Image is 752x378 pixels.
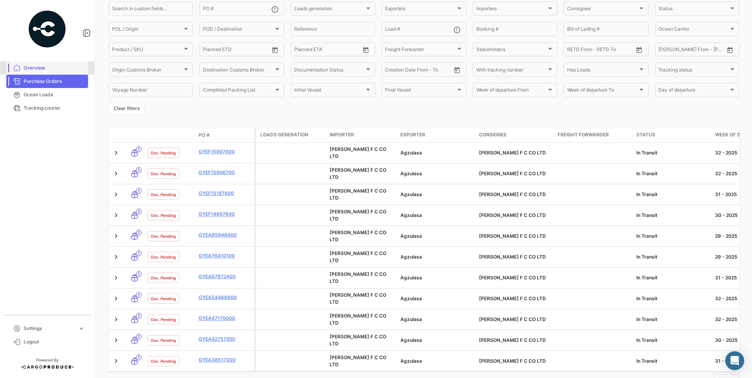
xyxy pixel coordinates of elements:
span: 1 [136,167,142,173]
span: Agzulasa [400,275,422,281]
span: Logout [24,338,85,345]
span: Purchase Orders [24,78,85,85]
a: GYEA47170000 [199,315,251,322]
span: SEUNG JIN F C CO LTD [479,171,546,176]
span: 1 [136,188,142,194]
div: In Transit [636,149,709,156]
span: Importers [476,7,547,13]
input: To [675,48,706,53]
span: Agzulasa [400,212,422,218]
span: SEUNG JIN F C CO LTD [330,188,386,201]
span: Agzulasa [400,295,422,301]
a: GYEA67972400 [199,273,251,280]
span: Destination Customs Broker [203,68,273,73]
a: GYEA76410100 [199,252,251,259]
div: In Transit [636,170,709,177]
span: SEUNG JIN F C CO LTD [330,146,386,159]
span: Loads generation [260,131,308,138]
input: To [311,48,342,53]
span: Consignee [479,131,507,138]
input: From [294,48,305,53]
span: SEUNG JIN F C CO LTD [330,334,386,347]
a: Expand/Collapse Row [112,295,120,303]
span: SEUNG JIN F C CO LTD [330,354,386,367]
span: SEUNG JIN F C CO LTD [479,254,546,260]
span: Loads generation [294,7,365,13]
a: Expand/Collapse Row [112,336,120,344]
input: From [385,68,396,73]
a: Ocean Loads [6,88,88,101]
span: SEUNG JIN F C CO LTD [479,337,546,343]
button: Open calendar [451,64,463,76]
span: Agzulasa [400,337,422,343]
span: Consignee [567,7,638,13]
span: Stakeholders [476,48,547,53]
span: SEUNG JIN F C CO LTD [330,250,386,263]
span: Day of departure [658,88,729,94]
span: SEUNG JIN F C CO LTD [479,212,546,218]
span: Tracking courier [24,105,85,112]
span: With tracking number [476,68,547,73]
span: Doc. Pending [151,212,176,218]
span: Doc. Pending [151,254,176,260]
span: Product / SKU [112,48,182,53]
span: 1 [136,354,142,360]
a: GYEF14897800 [199,211,251,218]
span: POD / Destination [203,28,273,33]
div: In Transit [636,274,709,281]
span: SEUNG JIN F C CO LTD [330,229,386,242]
span: Settings [24,325,75,332]
div: In Transit [636,253,709,261]
button: Open calendar [633,44,645,56]
a: GYEF15907800 [199,148,251,155]
span: Has Loads [567,68,638,73]
a: Purchase Orders [6,75,88,88]
div: In Transit [636,358,709,365]
span: 1 [136,334,142,339]
span: Agzulasa [400,254,422,260]
datatable-header-cell: Exporter [397,128,476,142]
input: From [567,48,578,53]
a: GYEA42757200 [199,336,251,343]
span: SEUNG JIN F C CO LTD [330,292,386,305]
div: In Transit [636,337,709,344]
datatable-header-cell: Doc. Status [144,132,195,138]
div: In Transit [636,191,709,198]
span: SEUNG JIN F C CO LTD [330,167,386,180]
span: 1 [136,292,142,298]
datatable-header-cell: PO # [195,128,254,142]
span: SEUNG JIN F C CO LTD [479,150,546,156]
span: Ocean Carrier [658,28,729,33]
a: Overview [6,61,88,75]
span: Importer [330,131,354,138]
a: Tracking courier [6,101,88,115]
a: Expand/Collapse Row [112,316,120,323]
span: Origin Customs Broker [112,68,182,73]
span: 1 [136,271,142,277]
div: In Transit [636,233,709,240]
span: Tracking status [658,68,729,73]
span: Status [658,7,729,13]
a: GYEF15187800 [199,190,251,197]
span: Agzulasa [400,358,422,364]
span: Doc. Pending [151,233,176,239]
span: SEUNG JIN F C CO LTD [330,209,386,222]
span: Ocean Loads [24,91,85,98]
datatable-header-cell: Importer [326,128,397,142]
button: Open calendar [360,44,372,56]
datatable-header-cell: Freight Forwarder [555,128,633,142]
a: GYEF15906700 [199,169,251,176]
span: PO # [199,132,210,139]
span: Agzulasa [400,191,422,197]
a: Expand/Collapse Row [112,357,120,365]
button: Open calendar [724,44,736,56]
datatable-header-cell: Loads generation [256,128,326,142]
div: In Transit [636,316,709,323]
span: Final Vessel [385,88,455,94]
div: In Transit [636,295,709,302]
span: SEUNG JIN F C CO LTD [479,191,546,197]
span: SEUNG JIN F C CO LTD [479,275,546,281]
span: Freight Forwarder [385,48,455,53]
span: Doc. Pending [151,337,176,343]
span: Overview [24,64,85,72]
